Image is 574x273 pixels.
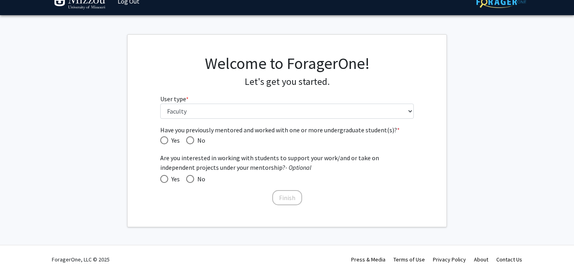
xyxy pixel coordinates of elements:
[160,125,414,135] span: Have you previously mentored and worked with one or more undergraduate student(s)?
[168,136,180,145] span: Yes
[160,76,414,88] h4: Let's get you started.
[433,256,466,263] a: Privacy Policy
[285,163,311,171] i: - Optional
[272,190,302,205] button: Finish
[393,256,425,263] a: Terms of Use
[160,135,414,145] mat-radio-group: Have you previously mentored and worked with one or more undergraduate student(s)?
[194,136,205,145] span: No
[6,237,34,267] iframe: Chat
[160,54,414,73] h1: Welcome to ForagerOne!
[160,94,189,104] label: User type
[160,153,414,172] span: Are you interested in working with students to support your work/and or take on independent proje...
[496,256,522,263] a: Contact Us
[168,174,180,184] span: Yes
[474,256,488,263] a: About
[194,174,205,184] span: No
[351,256,385,263] a: Press & Media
